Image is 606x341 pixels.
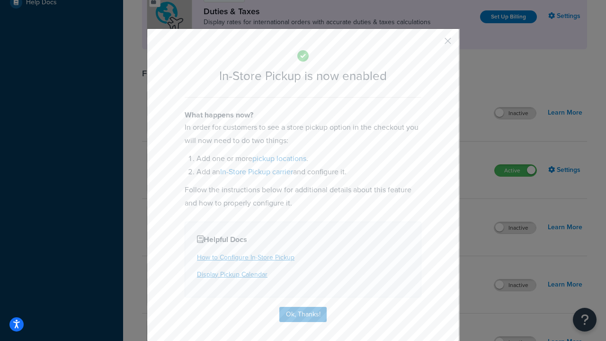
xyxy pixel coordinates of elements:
li: Add one or more . [196,152,421,165]
p: In order for customers to see a store pickup option in the checkout you will now need to do two t... [185,121,421,147]
a: In-Store Pickup carrier [220,166,293,177]
h2: In-Store Pickup is now enabled [185,69,421,83]
a: How to Configure In-Store Pickup [197,252,294,262]
h4: What happens now? [185,109,421,121]
p: Follow the instructions below for additional details about this feature and how to properly confi... [185,183,421,210]
li: Add an and configure it. [196,165,421,179]
a: pickup locations [252,153,306,164]
button: Ok, Thanks! [279,307,327,322]
h4: Helpful Docs [197,234,409,245]
a: Display Pickup Calendar [197,269,267,279]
